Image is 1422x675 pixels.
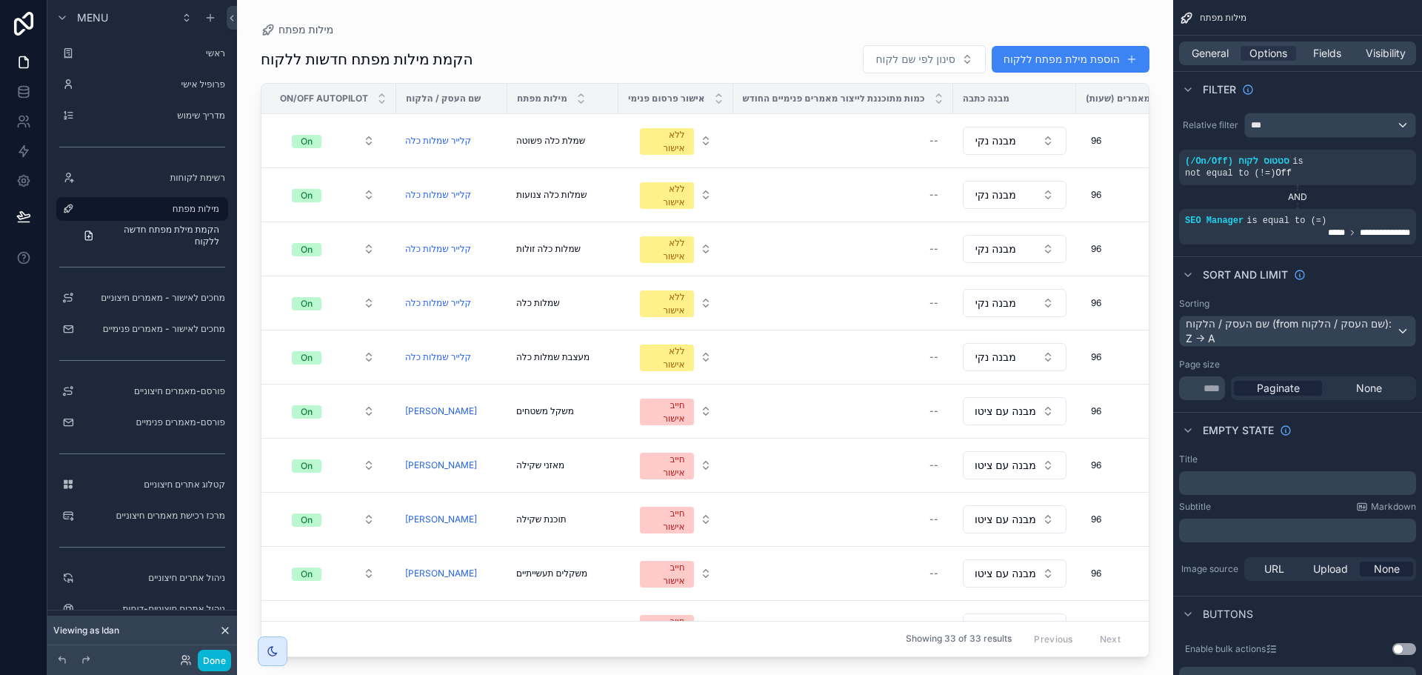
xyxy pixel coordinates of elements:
span: סטטוס לקוח (On/Off/) [1185,156,1289,167]
span: מבנה עם ציטוט [975,458,1036,473]
span: None [1356,381,1382,396]
span: קלייר שמלות כלה [405,135,471,147]
span: Off [1275,168,1292,179]
a: משקל משטחים [516,405,610,417]
a: מחכים לאישור - מאמרים חיצוניים [56,286,228,310]
button: Select Button [280,344,387,370]
a: קלייר שמלות כלה [405,297,498,309]
a: תוכנת שקילה [516,513,610,525]
a: 96 [1085,345,1250,369]
div: scrollable content [1179,519,1416,542]
h1: הקמת מילות מפתח חדשות ללקוח [261,49,473,70]
button: Select Button [280,398,387,425]
a: Select Button [962,126,1067,156]
div: ללא אישור [649,290,685,317]
label: מחכים לאישור - מאמרים פנימיים [80,323,225,335]
span: שמלות כלה [516,297,560,309]
a: 96 [1085,508,1250,531]
button: Select Button [628,553,724,593]
span: On/Off Autopilot [280,93,368,104]
a: Select Button [279,559,387,588]
span: Menu [77,10,108,25]
span: Empty state [1203,423,1274,438]
span: סינון לפי שם לקוח [875,52,955,67]
span: Buttons [1203,607,1253,622]
span: Fields [1313,46,1341,61]
span: 96 [1091,189,1101,201]
a: קלייר שמלות כלה [405,297,471,309]
button: Select Button [280,506,387,533]
a: Select Button [962,396,1067,426]
a: [PERSON_NAME] [405,405,498,417]
span: Filter [1203,82,1236,97]
button: Select Button [280,236,387,262]
div: On [301,405,313,419]
a: קלייר שמלות כלה [405,189,471,201]
span: שם העסק / הלקוח [406,93,481,104]
span: קלייר שמלות כלה [405,351,471,363]
span: General [1192,46,1229,61]
button: Select Button [963,343,1066,371]
span: אינטרוואלים לייצור מאמרים (שעות) [1086,93,1231,104]
div: ללא אישור [649,236,685,263]
span: מבנה נקי [975,133,1016,148]
a: Select Button [627,445,724,486]
a: [PERSON_NAME] [405,568,498,579]
a: Select Button [627,390,724,432]
a: קלייר שמלות כלה [405,189,498,201]
span: מבנה נקי [975,296,1016,310]
a: פרופיל אישי [56,73,228,96]
a: קלייר שמלות כלה [405,351,498,363]
span: Options [1249,46,1287,61]
div: On [301,243,313,256]
span: [PERSON_NAME] [405,405,477,417]
span: Markdown [1371,501,1416,513]
div: חייב אישור [649,507,685,533]
span: מבנה נקי [975,187,1016,202]
label: פורסם-מאמרים פנימיים [80,416,225,428]
button: Select Button [863,45,985,73]
span: 96 [1091,243,1101,255]
button: Select Button [628,121,724,161]
span: תוכנת שקילה [516,513,567,525]
a: 96 [1085,399,1250,423]
span: שמלות כלה זולות [516,243,581,255]
a: ראשי [56,41,228,65]
a: 96 [1085,562,1250,585]
a: [PERSON_NAME] [405,459,477,471]
div: On [301,568,313,581]
button: Select Button [628,283,724,323]
a: קלייר שמלות כלה [405,243,498,255]
a: 96 [1085,129,1250,153]
span: Viewing as Idan [53,625,119,636]
span: 96 [1091,405,1101,417]
a: Select Button [279,181,387,209]
span: 96 [1091,351,1101,363]
button: הוספת מילת מפתח ללקוח [992,46,1149,73]
a: Select Button [627,499,724,540]
a: ניהול אתרים חיצוניים-דוחות [56,597,228,621]
button: Select Button [628,391,724,431]
a: מעצבת שמלות כלה [516,351,610,363]
button: Select Button [963,451,1066,479]
a: משקלים תעשייתיים [516,568,610,579]
button: Select Button [280,290,387,316]
button: Select Button [628,608,724,648]
a: מילות מפתח [56,197,228,221]
div: AND [1179,191,1416,203]
label: Title [1179,453,1198,465]
span: 96 [1091,568,1101,579]
a: Select Button [279,235,387,263]
button: Select Button [628,445,724,485]
a: Select Button [627,120,724,162]
a: [PERSON_NAME] [405,459,498,471]
span: שמלות כלה צנועות [516,189,587,201]
button: Done [198,650,231,671]
a: 96 [1085,183,1250,207]
div: -- [929,189,938,201]
span: מילות מפתח [278,22,333,37]
button: Select Button [963,127,1066,155]
span: מאזני שקילה [516,459,564,471]
div: On [301,351,313,365]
